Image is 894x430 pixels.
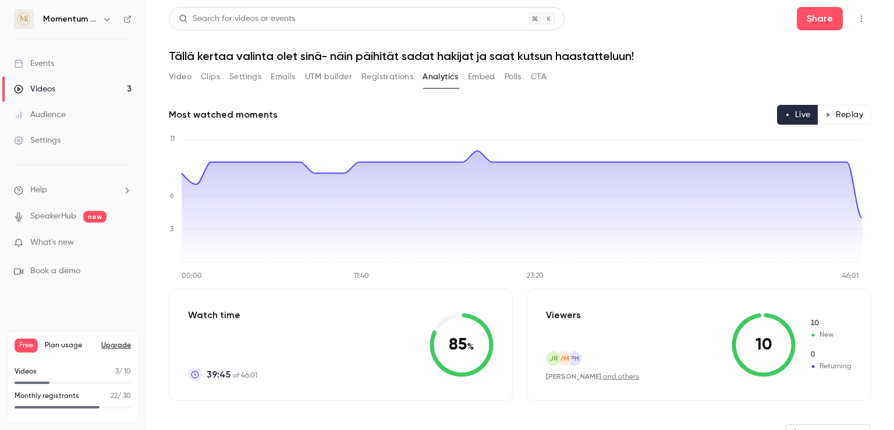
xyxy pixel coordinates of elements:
[852,9,871,28] button: Top Bar Actions
[45,341,94,350] span: Plan usage
[603,373,639,380] a: and others
[115,368,119,375] span: 3
[546,308,581,322] p: Viewers
[570,353,579,364] span: PH
[305,68,352,86] button: UTM builder
[423,68,459,86] button: Analytics
[169,68,191,86] button: Video
[842,273,858,280] tspan: 46:01
[111,391,131,401] p: / 30
[361,68,413,86] button: Registrations
[14,83,55,95] div: Videos
[207,368,230,382] span: 39:45
[201,68,220,86] button: Clips
[818,105,871,125] button: Replay
[15,339,38,353] span: Free
[83,211,107,223] span: new
[30,184,47,196] span: Help
[43,13,98,25] h6: Momentum Renaissance
[111,393,118,400] span: 22
[546,372,601,380] span: [PERSON_NAME]
[169,49,871,63] h1: Tällä kertaa valinta olet sinä- näin päihität sadat hakijat ja saat kutsun haastatteluun!
[777,105,818,125] button: Live
[169,108,278,122] h2: Most watched moments
[527,273,544,280] tspan: 23:20
[468,68,495,86] button: Embed
[810,361,852,372] span: Returning
[182,273,202,280] tspan: 00:00
[115,366,131,377] p: / 10
[505,68,521,86] button: Polls
[207,368,257,382] p: of 46:01
[15,10,33,29] img: Momentum Renaissance
[170,193,174,200] tspan: 6
[546,372,639,382] div: ,
[810,330,852,340] span: New
[179,13,295,25] div: Search for videos or events
[810,350,852,360] span: Returning
[170,136,175,143] tspan: 11
[14,58,54,69] div: Events
[30,210,76,223] a: SpeakerHub
[810,318,852,329] span: New
[30,265,80,277] span: Book a demo
[531,68,547,86] button: CTA
[14,109,66,121] div: Audience
[797,7,843,30] button: Share
[14,184,132,196] li: help-dropdown-opener
[15,391,79,401] p: Monthly registrants
[14,135,61,146] div: Settings
[229,68,261,86] button: Settings
[354,273,369,280] tspan: 11:40
[271,68,295,86] button: Emails
[188,308,257,322] p: Watch time
[30,237,74,249] span: What's new
[559,353,569,364] span: VM
[101,341,131,350] button: Upgrade
[170,226,173,233] tspan: 3
[549,353,558,364] span: JR
[15,366,37,377] p: Videos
